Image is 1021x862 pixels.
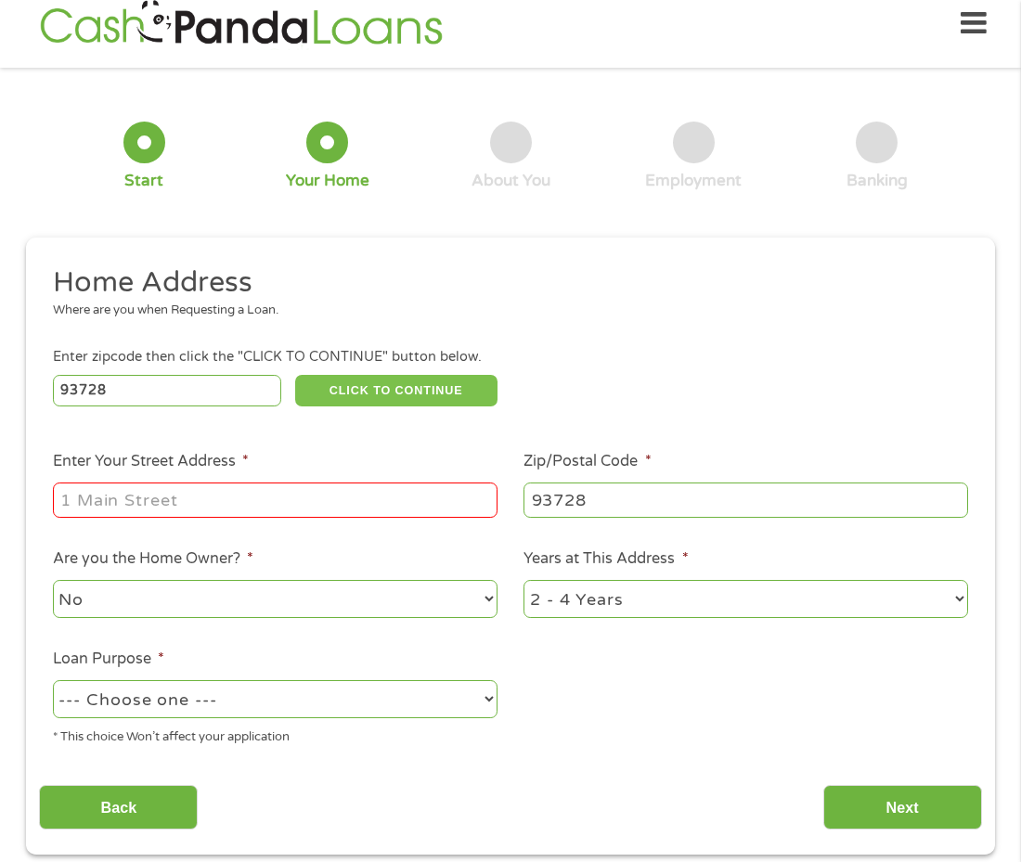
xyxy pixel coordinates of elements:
[847,171,908,191] div: Banking
[53,375,282,406] input: Enter Zipcode (e.g 01510)
[823,785,982,830] input: Next
[53,264,955,302] h2: Home Address
[295,375,498,406] button: CLICK TO CONTINUE
[53,452,249,471] label: Enter Your Street Address
[53,549,253,569] label: Are you the Home Owner?
[53,650,164,669] label: Loan Purpose
[124,171,163,191] div: Start
[53,482,498,518] input: 1 Main Street
[286,171,369,191] div: Your Home
[53,721,498,746] div: * This choice Won’t affect your application
[472,171,550,191] div: About You
[523,549,688,569] label: Years at This Address
[39,785,198,830] input: Back
[645,171,742,191] div: Employment
[53,347,968,367] div: Enter zipcode then click the "CLICK TO CONTINUE" button below.
[53,302,955,320] div: Where are you when Requesting a Loan.
[523,452,651,471] label: Zip/Postal Code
